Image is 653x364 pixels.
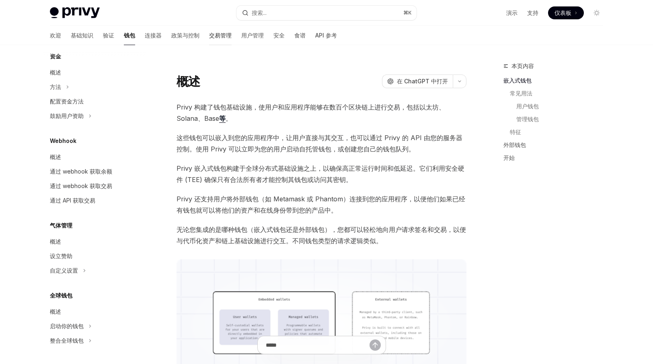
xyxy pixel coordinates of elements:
button: 搜索...⌘K [236,6,417,20]
font: 通过 webhook 获取余额 [50,168,112,175]
a: 仪表板 [548,6,584,19]
font: 通过 webhook 获取交易 [50,182,112,189]
a: 验证 [103,26,114,45]
font: 概述 [50,153,61,160]
font: 这些钱包可以嵌入到您的应用程序中，让用户直接与其交互，也可以通过 Privy 的 API 由您的服务器控制。使用 Privy 可以立即为您的用户启动自托管钱包，或创建您自己的钱包队列。 [177,134,462,153]
font: 通过 API 获取交易 [50,197,95,204]
font: 概述 [50,308,61,315]
font: 安全 [273,32,285,39]
a: 交易管理 [209,26,232,45]
button: 在 ChatGPT 中打开 [382,74,453,88]
font: 等 [219,114,226,122]
img: 灯光标志 [50,7,100,19]
a: 常见用法 [510,87,610,100]
font: 演示 [506,9,517,16]
font: 钱包 [124,32,135,39]
font: 验证 [103,32,114,39]
font: 常见用法 [510,90,532,97]
font: 食谱 [294,32,306,39]
font: K [408,10,412,16]
a: 欢迎 [50,26,61,45]
font: 欢迎 [50,32,61,39]
font: Privy 嵌入式钱包构建于全球分布式基础设施之上，以确保高正常运行时间和低延迟。它们利用安全硬件 (TEE) 确保只有合法所有者才能控制其钱包或访问其密钥。 [177,164,464,184]
font: 连接器 [145,32,162,39]
a: 支持 [527,9,538,17]
font: 整合全球钱包 [50,337,84,344]
font: 用户管理 [241,32,264,39]
a: 设立赞助 [43,249,146,263]
a: 演示 [506,9,517,17]
font: 用户钱包 [516,103,539,110]
a: 开始 [503,151,610,164]
font: ⌘ [403,10,408,16]
a: 政策与控制 [171,26,199,45]
font: 概述 [50,238,61,245]
font: 搜索... [252,9,267,16]
font: 全球钱包 [50,292,72,299]
font: 气体管理 [50,222,72,229]
a: 管理钱包 [516,113,610,126]
font: 仪表板 [554,9,571,16]
a: 概述 [43,150,146,164]
font: Webhook [50,137,76,144]
font: 设立赞助 [50,252,72,259]
font: 管理钱包 [516,116,539,122]
a: 用户钱包 [516,100,610,113]
a: 基础知识 [71,26,93,45]
font: Privy 构建了钱包基础设施，使用户和应用程序能够在数百个区块链上进行交易，包括以太坊、Solana、Base [177,103,445,122]
font: 。 [226,114,232,122]
a: 通过 API 获取交易 [43,193,146,208]
font: 外部钱包 [503,141,526,148]
a: 特征 [510,126,610,139]
a: 概述 [43,65,146,80]
a: 嵌入式钱包 [503,74,610,87]
a: API 参考 [315,26,337,45]
font: 基础知识 [71,32,93,39]
a: 等 [219,114,226,123]
font: 启动你的钱包 [50,323,84,329]
font: Privy 还支持用户将外部钱包（如 Metamask 或 Phantom）连接到您的应用程序，以便他们如果已经有钱包就可以将他们的资产和在线身份带到您的产品中。 [177,195,465,214]
a: 通过 webhook 获取交易 [43,179,146,193]
font: 开始 [503,154,515,161]
font: 概述 [177,74,200,89]
a: 连接器 [145,26,162,45]
a: 通过 webhook 获取余额 [43,164,146,179]
a: 食谱 [294,26,306,45]
font: 支持 [527,9,538,16]
a: 钱包 [124,26,135,45]
font: 特征 [510,128,521,135]
a: 配置资金方法 [43,94,146,109]
font: 概述 [50,69,61,76]
font: 鼓励用户资助 [50,112,84,119]
font: 政策与控制 [171,32,199,39]
font: 自定义设置 [50,267,78,274]
a: 概述 [43,304,146,319]
a: 安全 [273,26,285,45]
font: 在 ChatGPT 中打开 [397,78,448,85]
font: 方法 [50,83,61,90]
a: 外部钱包 [503,139,610,151]
font: API 参考 [315,32,337,39]
font: 嵌入式钱包 [503,77,532,84]
a: 用户管理 [241,26,264,45]
font: 无论您集成的是哪种钱包（嵌入式钱包还是外部钱包），您都可以轻松地向用户请求签名和交易，以便与代币化资产和链上基础设施进行交互。不同钱包类型的请求逻辑类似。 [177,225,466,245]
font: 交易管理 [209,32,232,39]
font: 配置资金方法 [50,98,84,105]
button: 切换暗模式 [590,6,603,19]
button: 发送消息 [370,339,381,351]
a: 概述 [43,234,146,249]
font: 本页内容 [511,62,534,69]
